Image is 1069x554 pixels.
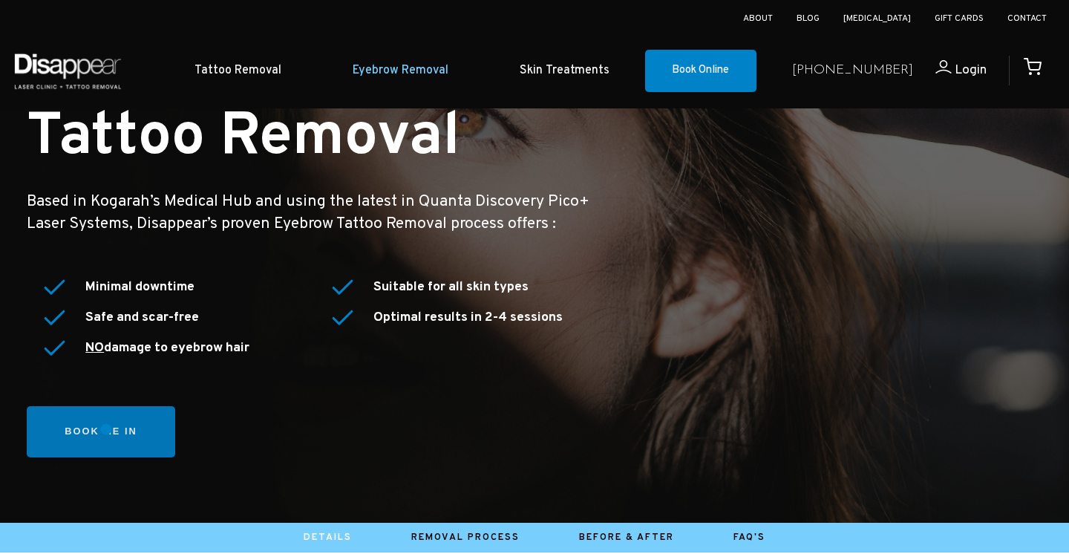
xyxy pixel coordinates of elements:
[935,13,984,25] a: Gift Cards
[579,532,674,544] a: Before & After
[27,192,589,234] big: Based in Kogarah’s Medical Hub and using the latest in Quanta Discovery Pico+ Laser Systems, Disa...
[484,48,645,94] a: Skin Treatments
[955,62,987,79] span: Login
[733,532,765,544] a: FAQ's
[843,13,911,25] a: [MEDICAL_DATA]
[411,532,520,544] a: Removal Process
[159,48,317,94] a: Tattoo Removal
[85,309,199,326] strong: Safe and scar-free
[85,339,249,356] strong: damage to eyebrow hair
[792,60,913,82] a: [PHONE_NUMBER]
[304,532,352,544] a: Details
[373,309,563,326] strong: Optimal results in 2-4 sessions
[85,278,194,296] strong: Minimal downtime
[743,13,773,25] a: About
[1007,13,1047,25] a: Contact
[645,50,756,93] a: Book Online
[913,60,987,82] a: Login
[317,48,484,94] a: Eyebrow Removal
[797,13,820,25] a: Blog
[373,278,529,296] strong: Suitable for all skin types
[27,406,175,457] a: Book me in
[85,339,104,356] u: NO
[11,45,124,97] img: Disappear - Laser Clinic and Tattoo Removal Services in Sydney, Australia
